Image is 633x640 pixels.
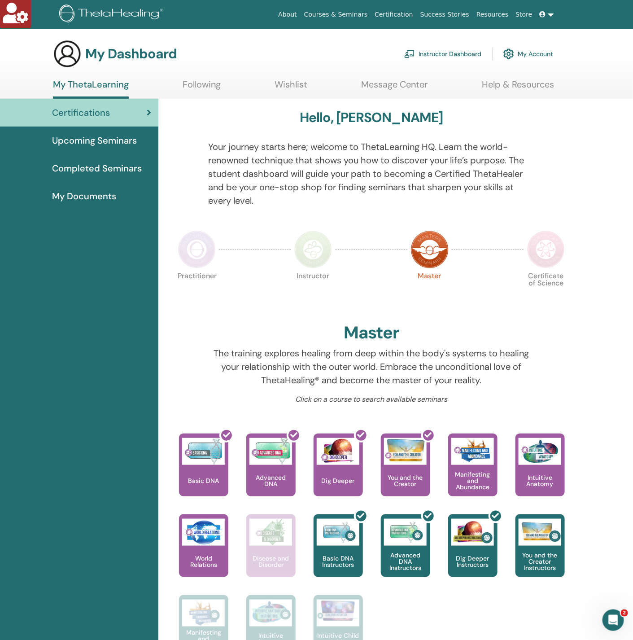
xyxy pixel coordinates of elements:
img: Basic DNA Instructors [317,519,359,546]
p: Master [411,272,449,310]
p: Manifesting and Abundance [448,471,498,490]
img: Manifesting and Abundance Instructors [182,600,225,627]
p: Click on a course to search available seminars [208,394,534,405]
a: You and the Creator Instructors You and the Creator Instructors [515,514,565,595]
a: Wishlist [275,79,308,96]
img: Intuitive Anatomy [519,438,561,465]
h3: My Dashboard [85,46,177,62]
p: Your journey starts here; welcome to ThetaLearning HQ. Learn the world-renowned technique that sh... [208,140,534,207]
p: You and the Creator Instructors [515,552,565,571]
h2: Master [344,323,399,343]
a: About [275,6,300,23]
img: Certificate of Science [527,231,565,268]
span: 2 [621,609,628,617]
p: Instructor [294,272,332,310]
img: chalkboard-teacher.svg [404,50,415,58]
img: Practitioner [178,231,216,268]
img: cog.svg [503,46,514,61]
span: Certifications [52,106,110,119]
a: Following [183,79,221,96]
a: Manifesting and Abundance Manifesting and Abundance [448,434,498,514]
p: Advanced DNA [246,474,296,487]
img: Intuitive Child In Me Instructors [317,600,359,622]
p: Basic DNA Instructors [314,555,363,568]
h3: Hello, [PERSON_NAME] [300,110,443,126]
a: Advanced DNA Advanced DNA [246,434,296,514]
span: Upcoming Seminars [52,134,137,147]
img: Master [411,231,449,268]
img: Disease and Disorder [249,519,292,546]
p: Disease and Disorder [246,555,296,568]
a: You and the Creator You and the Creator [381,434,430,514]
img: World Relations [182,519,225,546]
p: Certificate of Science [527,272,565,310]
a: My Account [503,44,553,64]
a: Success Stories [417,6,473,23]
span: Completed Seminars [52,162,142,175]
a: Certification [371,6,416,23]
p: World Relations [179,555,228,568]
a: Instructor Dashboard [404,44,481,64]
a: Dig Deeper Dig Deeper [314,434,363,514]
img: Manifesting and Abundance [451,438,494,465]
a: World Relations World Relations [179,514,228,595]
p: You and the Creator [381,474,430,487]
span: My Documents [52,189,116,203]
a: Advanced DNA Instructors Advanced DNA Instructors [381,514,430,595]
p: The training explores healing from deep within the body's systems to healing your relationship wi... [208,346,534,387]
a: Basic DNA Instructors Basic DNA Instructors [314,514,363,595]
img: You and the Creator Instructors [519,519,561,546]
a: Resources [473,6,512,23]
img: Dig Deeper Instructors [451,519,494,546]
p: Dig Deeper Instructors [448,555,498,568]
a: Basic DNA Basic DNA [179,434,228,514]
p: Dig Deeper [318,478,358,484]
img: You and the Creator [384,438,427,463]
a: Intuitive Anatomy Intuitive Anatomy [515,434,565,514]
a: My ThetaLearning [53,79,129,99]
img: Dig Deeper [317,438,359,465]
a: Message Center [362,79,428,96]
img: Advanced DNA [249,438,292,465]
p: Advanced DNA Instructors [381,552,430,571]
a: Dig Deeper Instructors Dig Deeper Instructors [448,514,498,595]
a: Disease and Disorder Disease and Disorder [246,514,296,595]
a: Help & Resources [482,79,554,96]
img: Intuitive Anatomy Instructors [249,600,292,627]
p: Intuitive Anatomy [515,474,565,487]
a: Store [512,6,536,23]
img: Basic DNA [182,438,225,465]
img: Instructor [294,231,332,268]
img: Advanced DNA Instructors [384,519,427,546]
img: logo.png [59,4,166,25]
img: generic-user-icon.jpg [53,39,82,68]
a: Courses & Seminars [301,6,371,23]
p: Practitioner [178,272,216,310]
iframe: Intercom live chat [602,609,624,631]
